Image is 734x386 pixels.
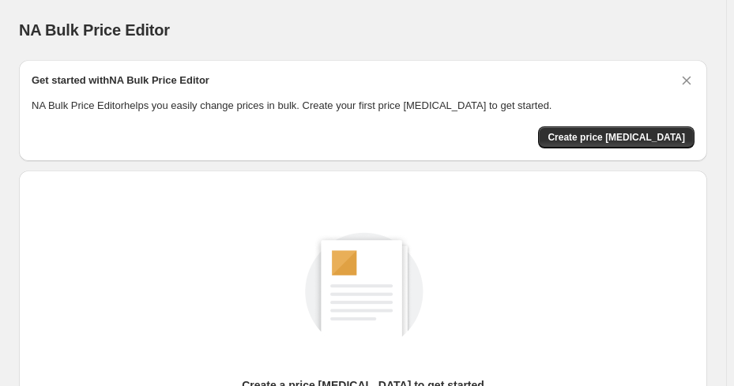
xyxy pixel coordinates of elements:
[32,98,694,114] p: NA Bulk Price Editor helps you easily change prices in bulk. Create your first price [MEDICAL_DAT...
[19,21,170,39] span: NA Bulk Price Editor
[32,73,209,88] h2: Get started with NA Bulk Price Editor
[548,131,685,144] span: Create price [MEDICAL_DATA]
[679,73,694,88] button: Dismiss card
[538,126,694,148] button: Create price change job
